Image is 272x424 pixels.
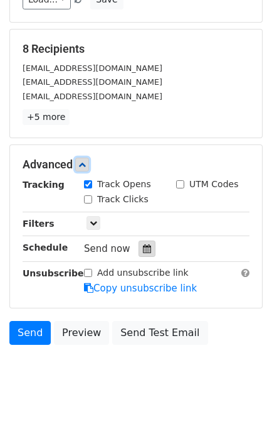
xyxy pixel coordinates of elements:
label: UTM Codes [189,178,238,191]
a: +5 more [23,109,70,125]
h5: Advanced [23,158,249,171]
small: [EMAIL_ADDRESS][DOMAIN_NAME] [23,92,162,101]
a: Send [9,321,51,345]
a: Send Test Email [112,321,207,345]
strong: Filters [23,219,55,229]
h5: 8 Recipients [23,42,249,56]
strong: Tracking [23,180,65,190]
label: Track Opens [97,178,151,191]
a: Preview [54,321,109,345]
small: [EMAIL_ADDRESS][DOMAIN_NAME] [23,77,162,87]
label: Add unsubscribe link [97,266,189,280]
strong: Schedule [23,242,68,253]
strong: Unsubscribe [23,268,84,278]
a: Copy unsubscribe link [84,283,197,294]
iframe: Chat Widget [209,364,272,424]
small: [EMAIL_ADDRESS][DOMAIN_NAME] [23,63,162,73]
label: Track Clicks [97,193,149,206]
span: Send now [84,243,130,254]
